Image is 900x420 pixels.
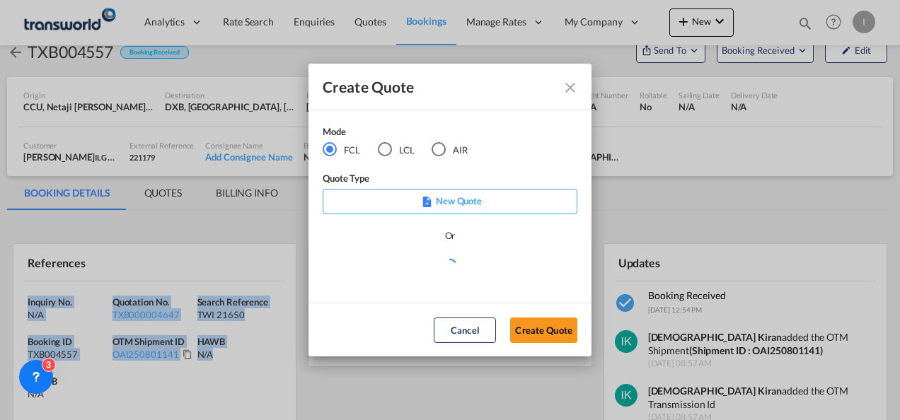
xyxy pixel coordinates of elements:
[510,317,577,343] button: Create Quote
[323,124,485,142] div: Mode
[432,142,468,158] md-radio-button: AIR
[445,228,456,243] div: Or
[323,142,360,158] md-radio-button: FCL
[323,78,552,95] div: Create Quote
[14,14,246,29] body: Editor, editor4
[323,171,577,189] div: Quote Type
[562,79,579,96] md-icon: Close dialog
[434,317,496,343] button: Cancel
[378,142,415,158] md-radio-button: LCL
[328,194,572,208] p: New Quote
[323,189,577,214] div: New Quote
[308,64,592,357] md-dialog: Create QuoteModeFCL LCLAIR ...
[556,74,582,99] button: Close dialog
